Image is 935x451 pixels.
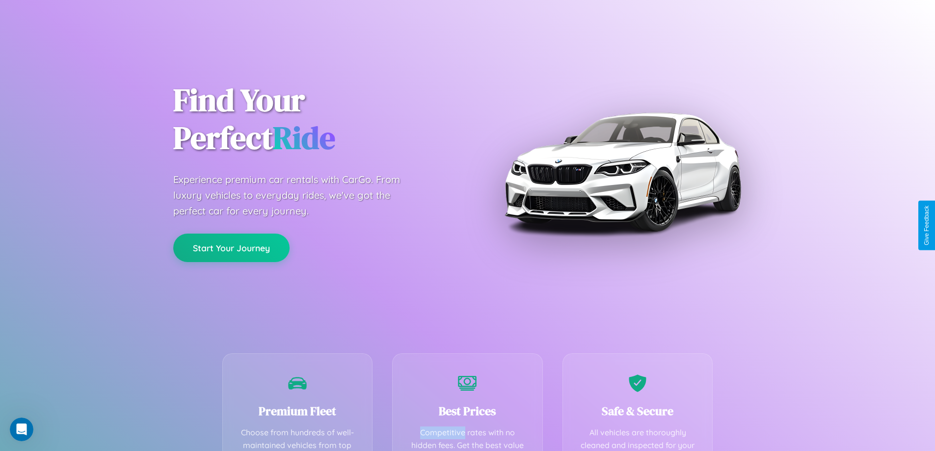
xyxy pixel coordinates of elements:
h1: Find Your Perfect [173,81,453,157]
div: Give Feedback [923,206,930,245]
iframe: Intercom live chat [10,418,33,441]
h3: Best Prices [407,403,528,419]
button: Start Your Journey [173,234,290,262]
span: Ride [273,116,335,159]
h3: Safe & Secure [578,403,698,419]
img: Premium BMW car rental vehicle [500,49,745,294]
h3: Premium Fleet [238,403,358,419]
p: Experience premium car rentals with CarGo. From luxury vehicles to everyday rides, we've got the ... [173,172,419,219]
